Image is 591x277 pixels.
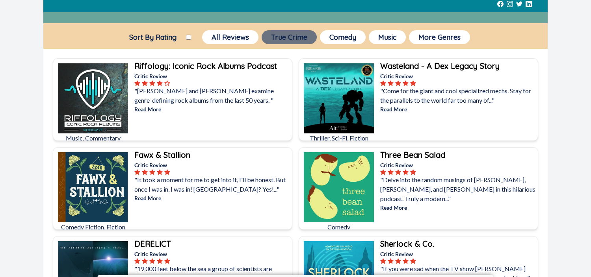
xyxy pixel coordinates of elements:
[318,29,367,46] a: Comedy
[304,222,374,232] p: Comedy
[380,105,536,113] p: Read More
[53,147,292,230] a: Fawx & StallionComedy Fiction, FictionFawx & StallionCritic Review"It took a moment for me to get...
[134,175,290,194] p: "It took a moment for me to get into it, I'll be honest. But once I was in, I was in! [GEOGRAPHIC...
[409,30,470,44] button: More Genres
[380,250,536,258] p: Critic Review
[202,30,258,44] button: All Reviews
[134,86,290,105] p: "[PERSON_NAME] and [PERSON_NAME] examine genre-defining rock albums from the last 50 years. "
[320,30,366,44] button: Comedy
[134,61,277,71] b: Riffology: Iconic Rock Albums Podcast
[304,133,374,143] p: Thriller, Sci-Fi, Fiction
[380,161,536,169] p: Critic Review
[369,30,406,44] button: Music
[380,150,445,160] b: Three Bean Salad
[380,61,500,71] b: Wasteland - A Dex Legacy Story
[134,105,290,113] p: Read More
[58,222,128,232] p: Comedy Fiction, Fiction
[58,133,128,143] p: Music, Commentary
[262,30,317,44] button: True Crime
[304,63,374,133] img: Wasteland - A Dex Legacy Story
[134,194,290,202] p: Read More
[380,203,536,212] p: Read More
[260,29,318,46] a: True Crime
[380,175,536,203] p: "Delve into the random musings of [PERSON_NAME], [PERSON_NAME], and [PERSON_NAME] in this hilario...
[58,63,128,133] img: Riffology: Iconic Rock Albums Podcast
[134,150,190,160] b: Fawx & Stallion
[380,72,536,80] p: Critic Review
[134,161,290,169] p: Critic Review
[367,29,407,46] a: Music
[380,239,434,249] b: Sherlock & Co.
[120,33,186,42] label: Sort By Rating
[380,86,536,105] p: "Come for the giant and cool specialized mechs. Stay for the parallels to the world far too many ...
[299,147,538,230] a: Three Bean SaladComedyThree Bean SaladCritic Review"Delve into the random musings of [PERSON_NAME...
[201,29,260,46] a: All Reviews
[134,72,290,80] p: Critic Review
[299,58,538,141] a: Wasteland - A Dex Legacy StoryThriller, Sci-Fi, FictionWasteland - A Dex Legacy StoryCritic Revie...
[134,239,171,249] b: DERELICT
[134,250,290,258] p: Critic Review
[304,152,374,222] img: Three Bean Salad
[58,152,128,222] img: Fawx & Stallion
[53,58,292,141] a: Riffology: Iconic Rock Albums PodcastMusic, CommentaryRiffology: Iconic Rock Albums PodcastCritic...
